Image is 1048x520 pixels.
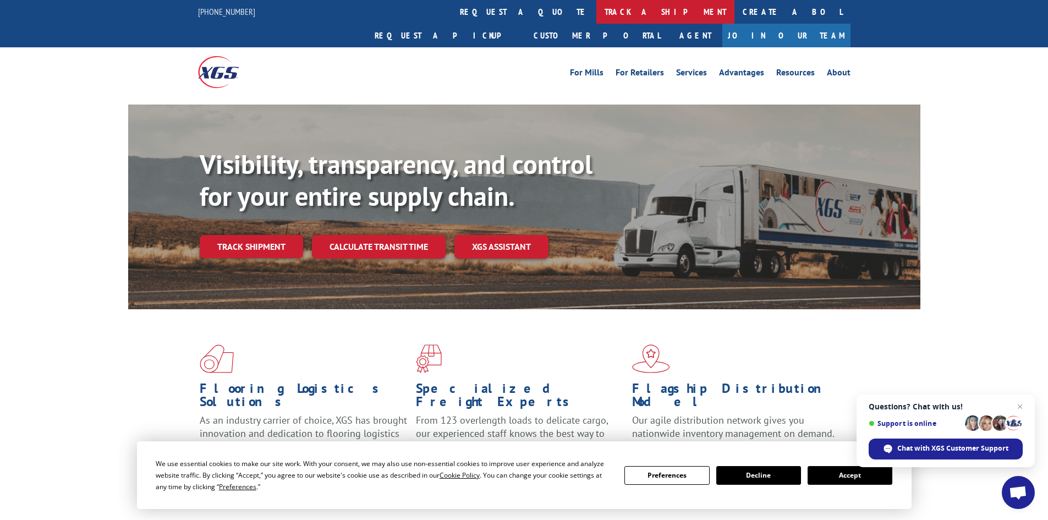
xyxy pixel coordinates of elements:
[808,466,892,485] button: Accept
[156,458,611,492] div: We use essential cookies to make our site work. With your consent, we may also use non-essential ...
[668,24,722,47] a: Agent
[440,470,480,480] span: Cookie Policy
[869,439,1023,459] span: Chat with XGS Customer Support
[366,24,525,47] a: Request a pickup
[525,24,668,47] a: Customer Portal
[312,235,446,259] a: Calculate transit time
[722,24,851,47] a: Join Our Team
[716,466,801,485] button: Decline
[200,382,408,414] h1: Flooring Logistics Solutions
[200,344,234,373] img: xgs-icon-total-supply-chain-intelligence-red
[719,68,764,80] a: Advantages
[616,68,664,80] a: For Retailers
[219,482,256,491] span: Preferences
[200,235,303,258] a: Track shipment
[1002,476,1035,509] a: Open chat
[570,68,603,80] a: For Mills
[416,382,624,414] h1: Specialized Freight Experts
[624,466,709,485] button: Preferences
[676,68,707,80] a: Services
[632,344,670,373] img: xgs-icon-flagship-distribution-model-red
[416,344,442,373] img: xgs-icon-focused-on-flooring-red
[776,68,815,80] a: Resources
[632,414,835,440] span: Our agile distribution network gives you nationwide inventory management on demand.
[198,6,255,17] a: [PHONE_NUMBER]
[827,68,851,80] a: About
[200,414,407,453] span: As an industry carrier of choice, XGS has brought innovation and dedication to flooring logistics...
[137,441,912,509] div: Cookie Consent Prompt
[632,382,840,414] h1: Flagship Distribution Model
[897,444,1008,453] span: Chat with XGS Customer Support
[416,414,624,463] p: From 123 overlength loads to delicate cargo, our experienced staff knows the best way to move you...
[200,147,592,213] b: Visibility, transparency, and control for your entire supply chain.
[454,235,548,259] a: XGS ASSISTANT
[869,402,1023,411] span: Questions? Chat with us!
[869,419,961,428] span: Support is online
